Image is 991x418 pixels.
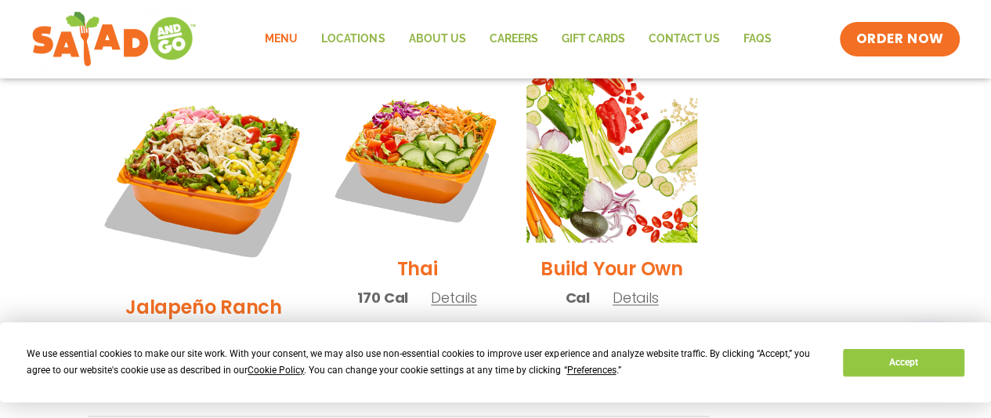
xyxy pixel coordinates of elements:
a: ORDER NOW [840,22,959,56]
nav: Menu [253,21,783,57]
span: Details [431,287,477,307]
button: Accept [843,349,964,376]
h2: Thai [397,254,438,282]
h2: Build Your Own [541,254,683,282]
a: FAQs [731,21,783,57]
span: Preferences [566,365,616,376]
span: ORDER NOW [855,30,943,49]
div: We use essential cookies to make our site work. With your consent, we may also use non-essential ... [27,346,824,379]
a: GIFT CARDS [549,21,636,57]
img: Product photo for Thai Salad [331,71,502,242]
img: Product photo for Build Your Own [526,71,697,242]
a: About Us [396,21,477,57]
img: new-SAG-logo-768×292 [31,8,197,71]
span: Details [613,287,659,307]
span: Cal [565,286,589,307]
a: Menu [253,21,309,57]
a: Careers [477,21,549,57]
h2: Jalapeño Ranch [125,293,282,320]
span: 170 Cal [357,286,408,307]
span: Cookie Policy [248,365,304,376]
img: Product photo for Jalapeño Ranch Salad [99,71,309,281]
a: Contact Us [636,21,731,57]
a: Locations [309,21,396,57]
